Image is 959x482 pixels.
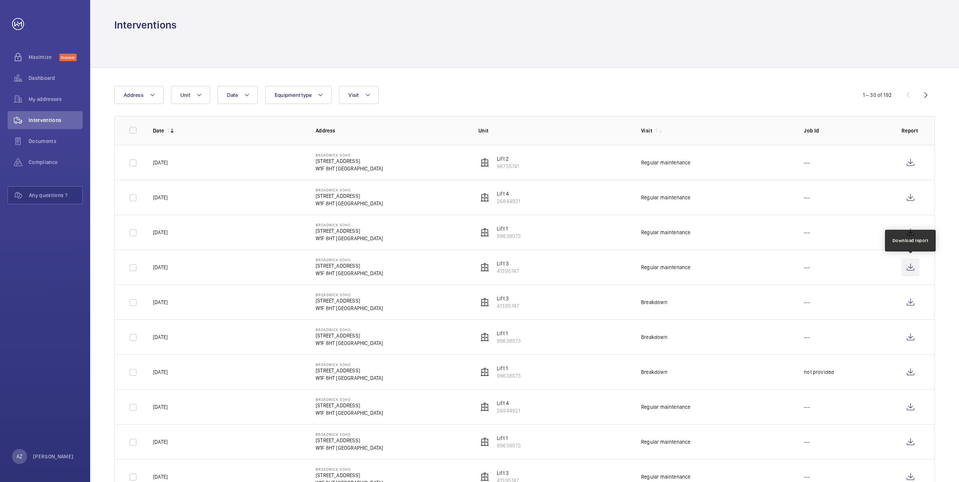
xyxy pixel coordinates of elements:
[902,127,920,134] p: Report
[316,262,383,270] p: [STREET_ADDRESS]
[804,403,810,411] p: ---
[497,330,521,337] p: Lift 1
[480,158,489,167] img: elevator.svg
[153,403,168,411] p: [DATE]
[804,194,810,201] p: ---
[153,127,164,134] p: Date
[497,399,520,407] p: Lift 4
[641,194,690,201] div: Regular maintenance
[480,368,489,377] img: elevator.svg
[316,409,383,417] p: W1F 8HT [GEOGRAPHIC_DATA]
[804,159,810,166] p: ---
[480,298,489,307] img: elevator.svg
[316,397,383,402] p: Broadwick Soho
[316,188,383,192] p: Broadwick Soho
[316,157,383,165] p: [STREET_ADDRESS]
[316,235,383,242] p: W1F 8HT [GEOGRAPHIC_DATA]
[804,368,834,376] p: not provided
[316,127,466,134] p: Address
[497,407,520,414] p: 26844921
[316,362,383,367] p: Broadwick Soho
[316,270,383,277] p: W1F 8HT [GEOGRAPHIC_DATA]
[29,158,83,166] span: Compliance
[497,232,521,240] p: 99638073
[804,333,810,341] p: ---
[497,197,520,205] p: 26844921
[641,473,690,480] div: Regular maintenance
[316,471,383,479] p: [STREET_ADDRESS]
[480,437,489,446] img: elevator.svg
[497,225,521,232] p: Lift 1
[29,74,83,82] span: Dashboard
[265,86,332,104] button: Equipment type
[497,155,519,163] p: Lift 2
[480,472,489,481] img: elevator.svg
[171,86,210,104] button: Unit
[497,442,521,449] p: 99638073
[480,402,489,411] img: elevator.svg
[497,163,519,170] p: 98735741
[863,91,892,99] div: 1 – 30 of 192
[316,367,383,374] p: [STREET_ADDRESS]
[497,434,521,442] p: Lift 1
[316,332,383,339] p: [STREET_ADDRESS]
[316,200,383,207] p: W1F 8HT [GEOGRAPHIC_DATA]
[641,438,690,446] div: Regular maintenance
[153,194,168,201] p: [DATE]
[641,298,667,306] div: Breakdown
[316,153,383,157] p: Broadwick Soho
[339,86,378,104] button: Visit
[497,190,520,197] p: Lift 4
[29,137,83,145] span: Documents
[227,92,238,98] span: Date
[316,192,383,200] p: [STREET_ADDRESS]
[180,92,190,98] span: Unit
[316,292,383,297] p: Broadwick Soho
[478,127,629,134] p: Unit
[316,304,383,312] p: W1F 8HT [GEOGRAPHIC_DATA]
[316,223,383,227] p: Broadwick Soho
[153,298,168,306] p: [DATE]
[497,260,519,267] p: Lift 3
[316,327,383,332] p: Broadwick Soho
[804,438,810,446] p: ---
[480,228,489,237] img: elevator.svg
[59,54,77,61] span: Discover
[316,297,383,304] p: [STREET_ADDRESS]
[316,402,383,409] p: [STREET_ADDRESS]
[316,444,383,452] p: W1F 8HT [GEOGRAPHIC_DATA]
[480,333,489,342] img: elevator.svg
[275,92,312,98] span: Equipment type
[153,229,168,236] p: [DATE]
[316,165,383,172] p: W1F 8HT [GEOGRAPHIC_DATA]
[641,264,690,271] div: Regular maintenance
[17,453,23,460] p: AZ
[497,372,521,380] p: 99638073
[804,298,810,306] p: ---
[29,53,59,61] span: Maximize
[804,473,810,480] p: ---
[114,86,163,104] button: Address
[497,365,521,372] p: Lift 1
[641,159,690,166] div: Regular maintenance
[316,374,383,382] p: W1F 8HT [GEOGRAPHIC_DATA]
[316,437,383,444] p: [STREET_ADDRESS]
[316,339,383,347] p: W1F 8HT [GEOGRAPHIC_DATA]
[804,229,810,236] p: ---
[316,432,383,437] p: Broadwick Soho
[497,267,519,275] p: 41395747
[153,473,168,480] p: [DATE]
[153,368,168,376] p: [DATE]
[153,264,168,271] p: [DATE]
[641,403,690,411] div: Regular maintenance
[316,467,383,471] p: Broadwick Soho
[348,92,358,98] span: Visit
[29,95,83,103] span: My addresses
[641,333,667,341] div: Breakdown
[153,438,168,446] p: [DATE]
[316,258,383,262] p: Broadwick Soho
[497,295,519,302] p: Lift 3
[641,368,667,376] div: Breakdown
[29,191,82,199] span: Any questions ?
[218,86,258,104] button: Date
